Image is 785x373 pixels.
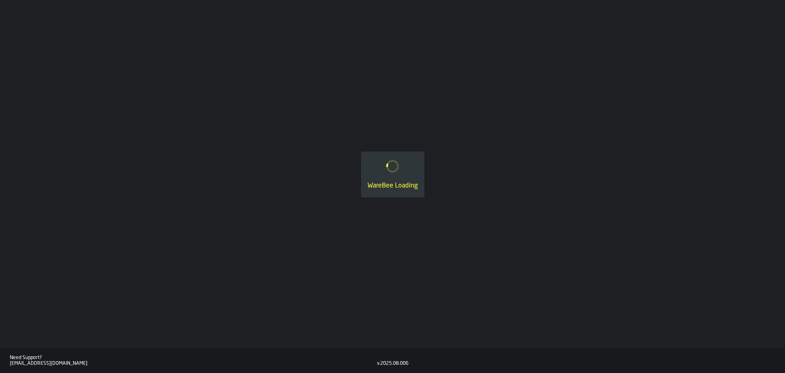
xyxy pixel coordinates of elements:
div: 2025.08.006 [380,361,408,366]
a: Need Support?[EMAIL_ADDRESS][DOMAIN_NAME] [10,355,377,366]
div: WareBee Loading [368,181,418,191]
div: v. [377,361,380,366]
div: Need Support? [10,355,377,361]
div: [EMAIL_ADDRESS][DOMAIN_NAME] [10,361,377,366]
